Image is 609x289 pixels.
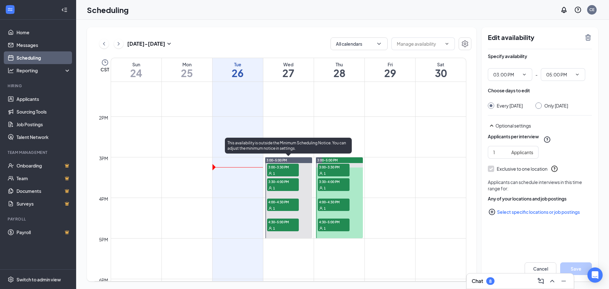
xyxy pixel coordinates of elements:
[16,118,71,131] a: Job Postings
[488,206,592,218] button: Select specific locations or job postingsPlusCircle
[365,58,415,82] a: August 29, 2025
[365,68,415,78] h1: 29
[314,61,364,68] div: Thu
[162,58,212,82] a: August 25, 2025
[263,58,314,82] a: August 27, 2025
[99,39,109,49] button: ChevronLeft
[98,236,109,243] div: 5pm
[318,164,350,170] span: 3:00-3:30 PM
[98,195,109,202] div: 4pm
[495,122,592,129] div: Optional settings
[488,34,580,41] h2: Edit availability
[511,149,533,156] div: Applicants
[547,276,557,286] button: ChevronUp
[111,68,161,78] h1: 24
[273,171,275,176] span: 1
[8,150,69,155] div: Team Management
[213,58,263,82] a: August 26, 2025
[16,172,71,185] a: TeamCrown
[273,186,275,190] span: 1
[525,262,556,275] button: Cancel
[268,172,272,175] svg: User
[497,166,547,172] div: Exclusive to one location
[98,155,109,162] div: 3pm
[331,37,388,50] button: All calendarsChevronDown
[165,40,173,48] svg: SmallChevronDown
[318,199,350,205] span: 4:00-4:30 PM
[319,207,323,210] svg: User
[522,72,527,77] svg: ChevronDown
[16,51,71,64] a: Scheduling
[16,105,71,118] a: Sourcing Tools
[587,267,603,283] div: Open Intercom Messenger
[267,164,299,170] span: 3:00-3:30 PM
[488,68,592,81] div: -
[416,61,466,68] div: Sat
[314,58,364,82] a: August 28, 2025
[16,185,71,197] a: DocumentsCrown
[98,277,109,284] div: 6pm
[559,276,569,286] button: Minimize
[266,158,287,162] span: 3:00-5:00 PM
[560,262,592,275] button: Save
[544,102,568,109] div: Only [DATE]
[488,87,530,94] div: Choose days to edit
[213,68,263,78] h1: 26
[16,67,71,74] div: Reporting
[589,7,594,12] div: CE
[127,40,165,47] h3: [DATE] - [DATE]
[459,37,471,50] button: Settings
[488,195,592,202] div: Any of your locations and job postings
[115,40,122,48] svg: ChevronRight
[318,178,350,185] span: 3:30-4:00 PM
[488,53,527,59] div: Specify availability
[324,171,326,176] span: 1
[488,133,539,140] div: Applicants per interview
[7,6,13,13] svg: WorkstreamLogo
[324,226,326,231] span: 1
[488,208,496,216] svg: PlusCircle
[8,216,69,222] div: Payroll
[488,179,592,192] div: Applicants can schedule interviews in this time range for:
[574,6,582,14] svg: QuestionInfo
[543,136,551,143] svg: QuestionInfo
[101,40,107,48] svg: ChevronLeft
[61,7,68,13] svg: Collapse
[319,227,323,230] svg: User
[268,186,272,190] svg: User
[267,178,299,185] span: 3:30-4:00 PM
[548,277,556,285] svg: ChevronUp
[488,122,495,129] svg: SmallChevronUp
[273,226,275,231] span: 1
[111,61,161,68] div: Sun
[268,207,272,210] svg: User
[416,68,466,78] h1: 30
[551,165,558,173] svg: QuestionInfo
[461,40,469,48] svg: Settings
[317,158,338,162] span: 3:00-5:00 PM
[267,199,299,205] span: 4:00-4:30 PM
[16,26,71,39] a: Home
[16,226,71,239] a: PayrollCrown
[397,40,442,47] input: Manage availability
[314,68,364,78] h1: 28
[8,67,14,74] svg: Analysis
[114,39,123,49] button: ChevronRight
[584,34,592,41] svg: TrashOutline
[268,227,272,230] svg: User
[16,131,71,143] a: Talent Network
[225,138,352,154] div: This availability is outside the Minimum Scheduling Notice. You can adjust the minimum notice in ...
[472,278,483,285] h3: Chat
[213,61,263,68] div: Tue
[560,6,568,14] svg: Notifications
[376,41,382,47] svg: ChevronDown
[98,114,109,121] div: 2pm
[87,4,129,15] h1: Scheduling
[16,276,61,283] div: Switch to admin view
[560,277,567,285] svg: Minimize
[324,186,326,190] span: 1
[263,61,314,68] div: Wed
[162,61,212,68] div: Mon
[324,206,326,211] span: 1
